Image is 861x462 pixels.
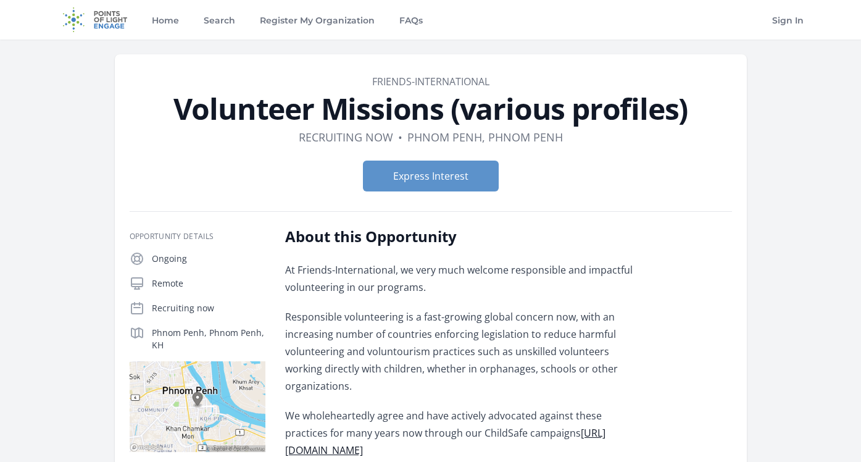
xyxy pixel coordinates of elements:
[299,128,393,146] dd: Recruiting now
[398,128,402,146] div: •
[130,94,732,124] h1: Volunteer Missions (various profiles)
[285,407,646,459] p: We wholeheartedly agree and have actively advocated against these practices for many years now th...
[285,308,646,395] p: Responsible volunteering is a fast-growing global concern now, with an increasing number of count...
[130,361,265,452] img: Map
[152,277,265,290] p: Remote
[152,253,265,265] p: Ongoing
[285,261,646,296] p: At Friends-International, we very much welcome responsible and impactful volunteering in our prog...
[285,227,646,246] h2: About this Opportunity
[130,232,265,241] h3: Opportunity Details
[363,161,499,191] button: Express Interest
[407,128,563,146] dd: Phnom Penh, Phnom Penh
[152,327,265,351] p: Phnom Penh, Phnom Penh, KH
[372,75,489,88] a: Friends-International
[152,302,265,314] p: Recruiting now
